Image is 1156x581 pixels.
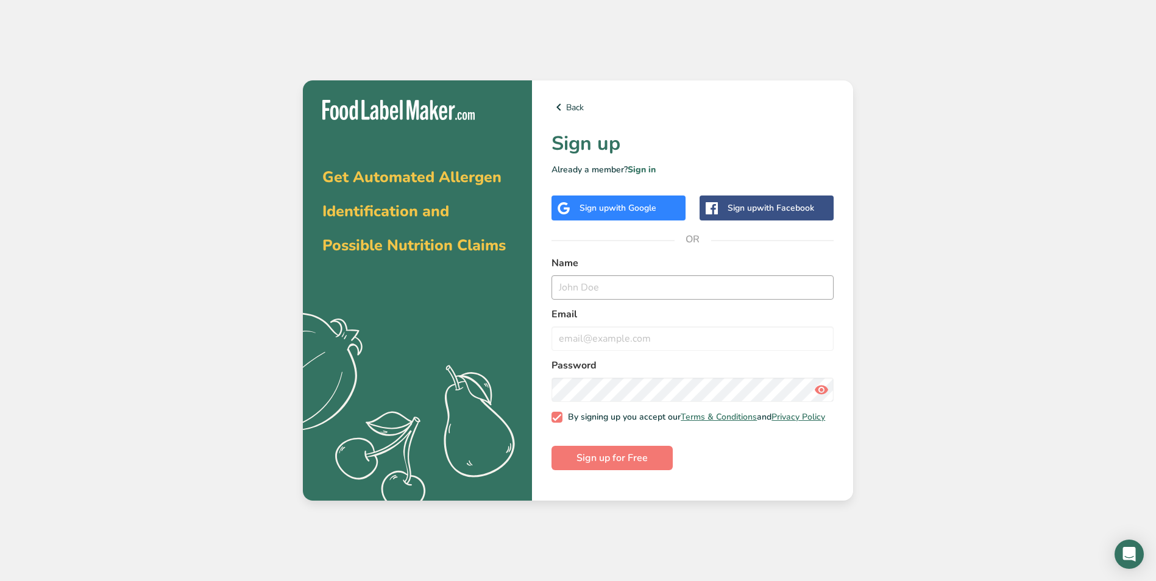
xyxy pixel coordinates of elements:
[551,129,834,158] h1: Sign up
[551,275,834,300] input: John Doe
[551,100,834,114] a: Back
[628,164,656,175] a: Sign in
[322,167,506,256] span: Get Automated Allergen Identification and Possible Nutrition Claims
[551,256,834,270] label: Name
[580,202,656,214] div: Sign up
[562,412,826,423] span: By signing up you accept our and
[1115,540,1144,569] div: Open Intercom Messenger
[551,446,673,470] button: Sign up for Free
[728,202,814,214] div: Sign up
[771,411,825,423] a: Privacy Policy
[551,163,834,176] p: Already a member?
[551,326,834,351] input: email@example.com
[551,307,834,322] label: Email
[576,451,648,465] span: Sign up for Free
[757,202,814,214] span: with Facebook
[675,221,711,258] span: OR
[551,358,834,373] label: Password
[609,202,656,214] span: with Google
[322,100,475,120] img: Food Label Maker
[681,411,757,423] a: Terms & Conditions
